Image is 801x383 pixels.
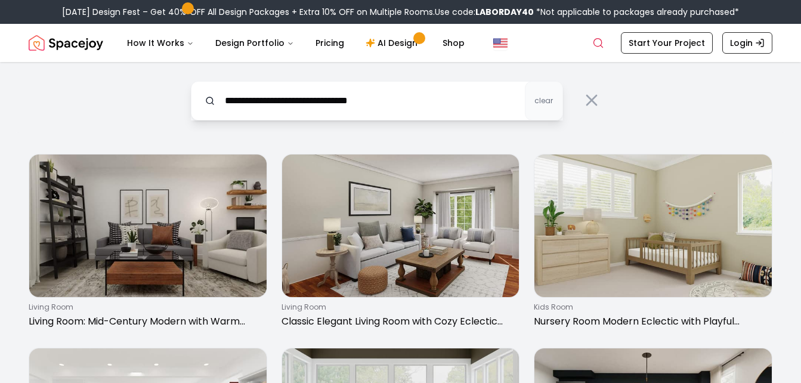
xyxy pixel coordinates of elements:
[306,31,354,55] a: Pricing
[475,6,534,18] b: LABORDAY40
[534,6,739,18] span: *Not applicable to packages already purchased*
[29,154,267,333] a: Living Room: Mid-Century Modern with Warm Accentsliving roomLiving Room: Mid-Century Modern with ...
[493,36,508,50] img: United States
[435,6,534,18] span: Use code:
[282,314,515,329] p: Classic Elegant Living Room with Cozy Eclectic Decor
[356,31,431,55] a: AI Design
[29,31,103,55] img: Spacejoy Logo
[29,155,267,297] img: Living Room: Mid-Century Modern with Warm Accents
[117,31,203,55] button: How It Works
[534,154,772,333] a: Nursery Room Modern Eclectic with Playful Accentskids roomNursery Room Modern Eclectic with Playf...
[206,31,304,55] button: Design Portfolio
[282,154,520,333] a: Classic Elegant Living Room with Cozy Eclectic Decorliving roomClassic Elegant Living Room with C...
[62,6,739,18] div: [DATE] Design Fest – Get 40% OFF All Design Packages + Extra 10% OFF on Multiple Rooms.
[534,96,553,106] span: clear
[29,24,772,62] nav: Global
[29,31,103,55] a: Spacejoy
[433,31,474,55] a: Shop
[117,31,474,55] nav: Main
[534,155,772,297] img: Nursery Room Modern Eclectic with Playful Accents
[621,32,713,54] a: Start Your Project
[29,302,262,312] p: living room
[282,155,519,297] img: Classic Elegant Living Room with Cozy Eclectic Decor
[534,314,768,329] p: Nursery Room Modern Eclectic with Playful Accents
[525,81,563,121] button: clear
[722,32,772,54] a: Login
[282,302,515,312] p: living room
[534,302,768,312] p: kids room
[29,314,262,329] p: Living Room: Mid-Century Modern with Warm Accents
